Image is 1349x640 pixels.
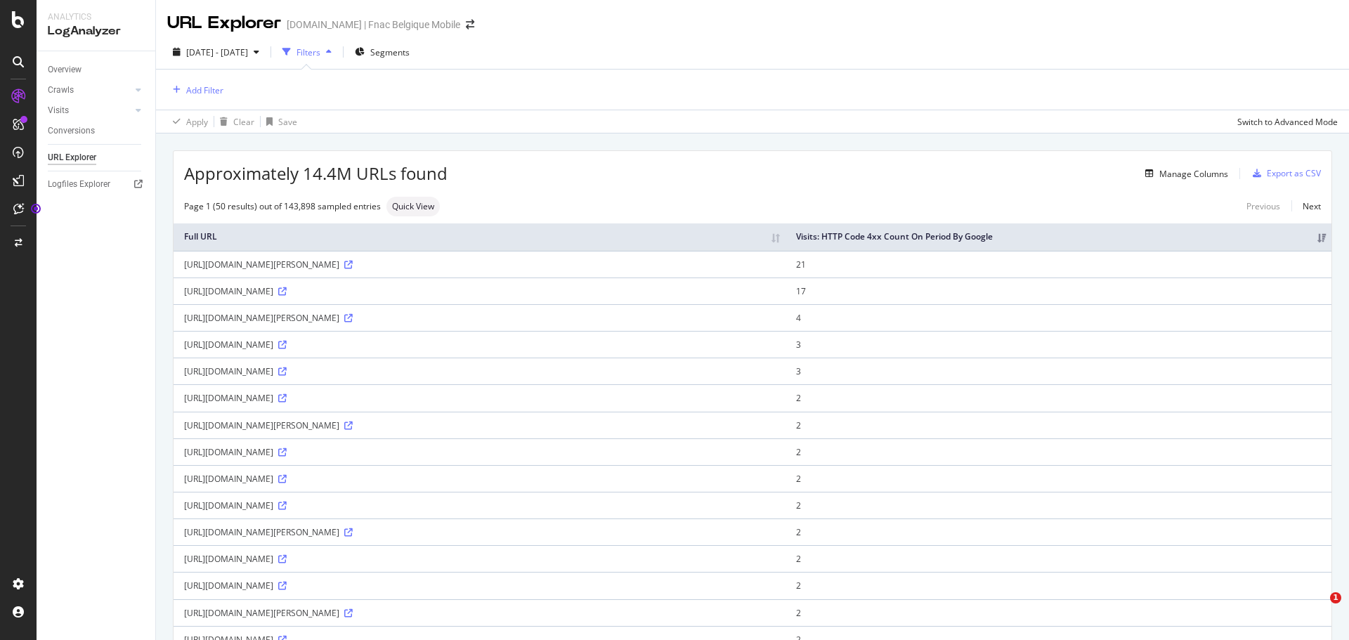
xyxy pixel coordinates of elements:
[786,599,1331,626] td: 2
[296,46,320,58] div: Filters
[1232,110,1338,133] button: Switch to Advanced Mode
[48,177,110,192] div: Logfiles Explorer
[184,162,448,185] span: Approximately 14.4M URLs found
[287,18,460,32] div: [DOMAIN_NAME] | Fnac Belgique Mobile
[48,124,95,138] div: Conversions
[48,23,144,39] div: LogAnalyzer
[184,446,775,458] div: [URL][DOMAIN_NAME]
[786,277,1331,304] td: 17
[184,312,775,324] div: [URL][DOMAIN_NAME][PERSON_NAME]
[786,545,1331,572] td: 2
[261,110,297,133] button: Save
[278,116,297,128] div: Save
[48,83,74,98] div: Crawls
[174,223,786,251] th: Full URL: activate to sort column ascending
[48,150,96,165] div: URL Explorer
[184,200,381,212] div: Page 1 (50 results) out of 143,898 sampled entries
[186,84,223,96] div: Add Filter
[786,412,1331,438] td: 2
[167,81,223,98] button: Add Filter
[186,46,248,58] span: [DATE] - [DATE]
[786,251,1331,277] td: 21
[184,259,775,270] div: [URL][DOMAIN_NAME][PERSON_NAME]
[786,384,1331,411] td: 2
[1247,162,1321,185] button: Export as CSV
[1267,167,1321,179] div: Export as CSV
[184,553,775,565] div: [URL][DOMAIN_NAME]
[392,202,434,211] span: Quick View
[48,150,145,165] a: URL Explorer
[277,41,337,63] button: Filters
[386,197,440,216] div: neutral label
[214,110,254,133] button: Clear
[1237,116,1338,128] div: Switch to Advanced Mode
[48,83,131,98] a: Crawls
[184,473,775,485] div: [URL][DOMAIN_NAME]
[48,177,145,192] a: Logfiles Explorer
[1291,196,1321,216] a: Next
[786,492,1331,518] td: 2
[349,41,415,63] button: Segments
[184,339,775,351] div: [URL][DOMAIN_NAME]
[184,526,775,538] div: [URL][DOMAIN_NAME][PERSON_NAME]
[48,124,145,138] a: Conversions
[48,63,145,77] a: Overview
[48,63,82,77] div: Overview
[786,572,1331,599] td: 2
[184,607,775,619] div: [URL][DOMAIN_NAME][PERSON_NAME]
[48,103,69,118] div: Visits
[786,304,1331,331] td: 4
[184,285,775,297] div: [URL][DOMAIN_NAME]
[786,331,1331,358] td: 3
[786,465,1331,492] td: 2
[786,518,1331,545] td: 2
[466,20,474,30] div: arrow-right-arrow-left
[786,223,1331,251] th: Visits: HTTP Code 4xx Count On Period By Google: activate to sort column ascending
[1159,168,1228,180] div: Manage Columns
[184,499,775,511] div: [URL][DOMAIN_NAME]
[786,438,1331,465] td: 2
[167,41,265,63] button: [DATE] - [DATE]
[370,46,410,58] span: Segments
[184,580,775,592] div: [URL][DOMAIN_NAME]
[233,116,254,128] div: Clear
[1330,592,1341,603] span: 1
[48,11,144,23] div: Analytics
[167,110,208,133] button: Apply
[1140,165,1228,182] button: Manage Columns
[1301,592,1335,626] iframe: Intercom live chat
[184,392,775,404] div: [URL][DOMAIN_NAME]
[186,116,208,128] div: Apply
[184,419,775,431] div: [URL][DOMAIN_NAME][PERSON_NAME]
[48,103,131,118] a: Visits
[786,358,1331,384] td: 3
[184,365,775,377] div: [URL][DOMAIN_NAME]
[30,202,42,215] div: Tooltip anchor
[167,11,281,35] div: URL Explorer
